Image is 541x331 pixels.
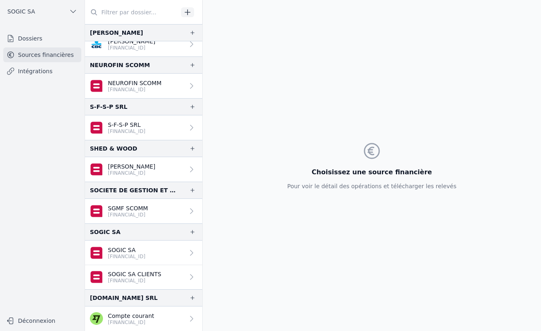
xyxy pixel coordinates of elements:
[108,319,154,326] p: [FINANCIAL_ID]
[85,199,202,223] a: SGMF SCOMM [FINANCIAL_ID]
[90,102,127,112] div: S-F-S-P SRL
[90,270,103,284] img: belfius-1.png
[85,74,202,98] a: NEUROFIN SCOMM [FINANCIAL_ID]
[108,312,154,320] p: Compte courant
[90,60,150,70] div: NEUROFIN SCOMM
[7,7,35,16] span: SOGIC SA
[108,162,155,171] p: [PERSON_NAME]
[90,144,137,153] div: SHED & WOOD
[108,270,161,278] p: SOGIC SA CLIENTS
[90,121,103,134] img: belfius-1.png
[108,121,145,129] p: S-F-S-P SRL
[85,5,178,20] input: Filtrer par dossier...
[287,182,456,190] p: Pour voir le détail des opérations et télécharger les relevés
[108,253,145,260] p: [FINANCIAL_ID]
[108,170,155,176] p: [FINANCIAL_ID]
[85,32,202,56] a: [PERSON_NAME] [FINANCIAL_ID]
[90,227,121,237] div: SOGIC SA
[108,277,161,284] p: [FINANCIAL_ID]
[287,167,456,177] h3: Choisissez une source financière
[3,47,81,62] a: Sources financières
[108,246,145,254] p: SOGIC SA
[90,293,158,303] div: [DOMAIN_NAME] SRL
[108,204,148,212] p: SGMF SCOMM
[85,157,202,182] a: [PERSON_NAME] [FINANCIAL_ID]
[108,86,161,93] p: [FINANCIAL_ID]
[85,241,202,265] a: SOGIC SA [FINANCIAL_ID]
[85,115,202,140] a: S-F-S-P SRL [FINANCIAL_ID]
[90,312,103,325] img: wise.png
[85,265,202,289] a: SOGIC SA CLIENTS [FINANCIAL_ID]
[3,314,81,327] button: Déconnexion
[90,38,103,51] img: CBC_CREGBEBB.png
[90,185,176,195] div: SOCIETE DE GESTION ET DE MOYENS POUR FIDUCIAIRES SCS
[85,306,202,331] a: Compte courant [FINANCIAL_ID]
[90,79,103,92] img: belfius-1.png
[108,79,161,87] p: NEUROFIN SCOMM
[90,163,103,176] img: belfius-1.png
[108,212,148,218] p: [FINANCIAL_ID]
[108,128,145,135] p: [FINANCIAL_ID]
[108,37,155,45] p: [PERSON_NAME]
[3,5,81,18] button: SOGIC SA
[3,64,81,79] a: Intégrations
[90,246,103,259] img: belfius-1.png
[90,205,103,218] img: belfius-1.png
[90,28,143,38] div: [PERSON_NAME]
[3,31,81,46] a: Dossiers
[108,45,155,51] p: [FINANCIAL_ID]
